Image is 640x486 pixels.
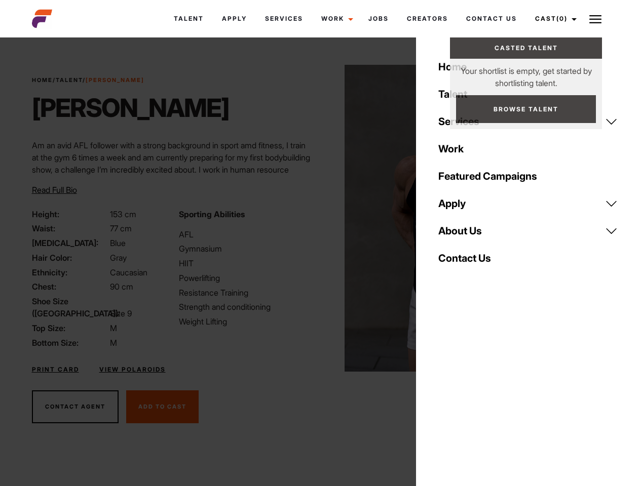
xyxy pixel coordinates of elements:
[432,80,624,108] a: Talent
[126,390,199,424] button: Add To Cast
[165,5,213,32] a: Talent
[526,5,583,32] a: Cast(0)
[179,228,314,240] li: AFL
[56,76,83,84] a: Talent
[110,223,132,233] span: 77 cm
[32,139,314,236] p: Am an avid AFL follower with a strong background in sport amd fitness, I train at the gym 6 times...
[432,217,624,245] a: About Us
[32,252,108,264] span: Hair Color:
[32,365,79,374] a: Print Card
[110,338,117,348] span: M
[432,245,624,272] a: Contact Us
[456,95,596,123] a: Browse Talent
[179,301,314,313] li: Strength and conditioning
[32,266,108,278] span: Ethnicity:
[179,257,314,269] li: HIIT
[432,53,624,80] a: Home
[450,37,602,59] a: Casted Talent
[450,59,602,89] p: Your shortlist is empty, get started by shortlisting talent.
[86,76,144,84] strong: [PERSON_NAME]
[32,208,108,220] span: Height:
[32,280,108,293] span: Chest:
[179,287,314,299] li: Resistance Training
[110,323,117,333] span: M
[110,209,136,219] span: 153 cm
[457,5,526,32] a: Contact Us
[32,337,108,349] span: Bottom Size:
[110,281,133,292] span: 90 cm
[32,322,108,334] span: Top Size:
[32,184,77,196] button: Read Full Bio
[32,222,108,234] span: Waist:
[32,76,53,84] a: Home
[256,5,312,32] a: Services
[32,390,119,424] button: Contact Agent
[179,209,245,219] strong: Sporting Abilities
[359,5,398,32] a: Jobs
[398,5,457,32] a: Creators
[138,403,186,410] span: Add To Cast
[179,242,314,255] li: Gymnasium
[432,108,624,135] a: Services
[32,237,108,249] span: [MEDICAL_DATA]:
[432,163,624,190] a: Featured Campaigns
[110,253,127,263] span: Gray
[110,238,126,248] span: Blue
[312,5,359,32] a: Work
[99,365,166,374] a: View Polaroids
[179,315,314,328] li: Weight Lifting
[213,5,256,32] a: Apply
[32,185,77,195] span: Read Full Bio
[32,9,52,29] img: cropped-aefm-brand-fav-22-square.png
[432,190,624,217] a: Apply
[589,13,601,25] img: Burger icon
[110,267,147,277] span: Caucasian
[432,135,624,163] a: Work
[32,76,144,85] span: / /
[179,272,314,284] li: Powerlifting
[32,295,108,319] span: Shoe Size ([GEOGRAPHIC_DATA]):
[32,93,229,123] h1: [PERSON_NAME]
[110,308,132,318] span: Size 9
[556,15,568,22] span: (0)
